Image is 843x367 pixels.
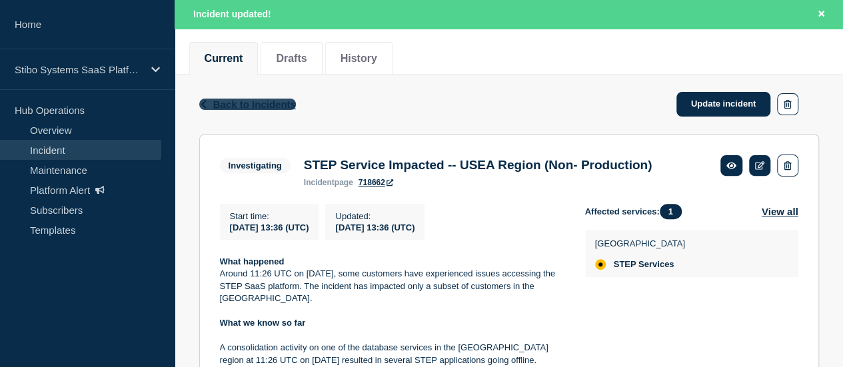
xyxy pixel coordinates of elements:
[614,259,674,270] span: STEP Services
[230,222,309,232] span: [DATE] 13:36 (UTC)
[359,178,393,187] a: 718662
[676,92,771,117] a: Update incident
[595,238,685,248] p: [GEOGRAPHIC_DATA]
[304,178,353,187] p: page
[220,268,564,304] p: Around 11:26 UTC on [DATE], some customers have experienced issues accessing the STEP SaaS platfo...
[304,178,335,187] span: incident
[220,342,564,366] p: A consolidation activity on one of the database services in the [GEOGRAPHIC_DATA] region at 11:26...
[220,318,306,328] strong: What we know so far
[205,53,243,65] button: Current
[813,7,830,22] button: Close banner
[220,158,291,173] span: Investigating
[660,204,682,219] span: 1
[762,204,798,219] button: View all
[199,99,296,110] button: Back to Incidents
[335,221,415,232] div: [DATE] 13:36 (UTC)
[341,53,377,65] button: History
[15,64,143,75] p: Stibo Systems SaaS Platform Status
[193,9,271,19] span: Incident updated!
[220,256,285,266] strong: What happened
[230,211,309,221] p: Start time :
[595,259,606,270] div: affected
[213,99,296,110] span: Back to Incidents
[304,158,652,173] h3: STEP Service Impacted -- USEA Region (Non- Production)
[335,211,415,221] p: Updated :
[585,204,688,219] span: Affected services:
[276,53,307,65] button: Drafts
